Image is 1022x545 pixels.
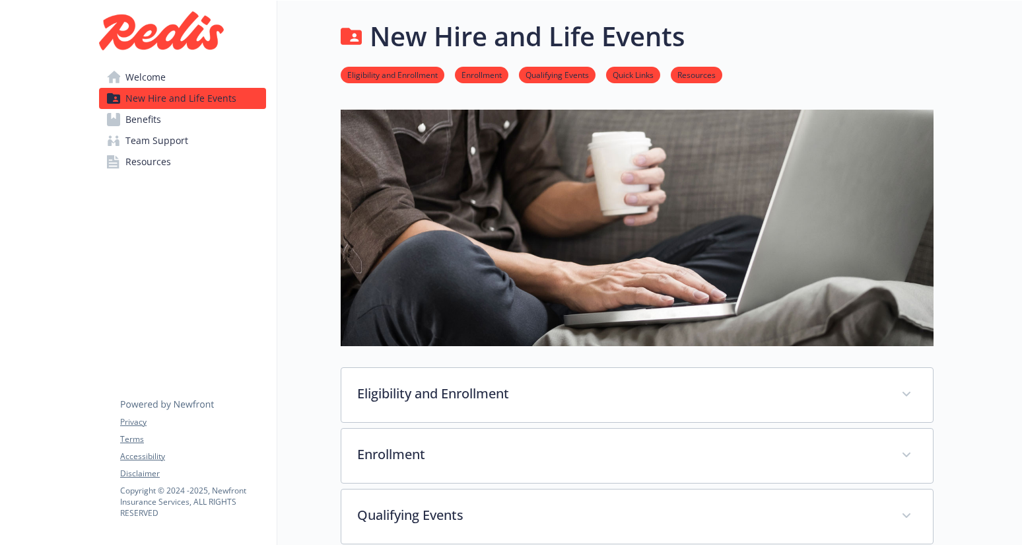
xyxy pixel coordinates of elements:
a: Team Support [99,130,266,151]
a: Terms [120,433,265,445]
span: New Hire and Life Events [125,88,236,109]
div: Enrollment [341,429,933,483]
p: Enrollment [357,445,885,464]
h1: New Hire and Life Events [370,17,685,56]
a: Privacy [120,416,265,428]
a: Resources [671,68,722,81]
a: Benefits [99,109,266,130]
a: Eligibility and Enrollment [341,68,444,81]
a: Enrollment [455,68,508,81]
a: Qualifying Events [519,68,596,81]
a: Resources [99,151,266,172]
p: Eligibility and Enrollment [357,384,885,404]
span: Welcome [125,67,166,88]
span: Benefits [125,109,161,130]
div: Eligibility and Enrollment [341,368,933,422]
a: New Hire and Life Events [99,88,266,109]
p: Copyright © 2024 - 2025 , Newfront Insurance Services, ALL RIGHTS RESERVED [120,485,265,519]
img: new hire page banner [341,110,934,346]
a: Accessibility [120,451,265,462]
a: Disclaimer [120,468,265,480]
a: Quick Links [606,68,660,81]
div: Qualifying Events [341,490,933,544]
p: Qualifying Events [357,505,885,525]
span: Resources [125,151,171,172]
a: Welcome [99,67,266,88]
span: Team Support [125,130,188,151]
